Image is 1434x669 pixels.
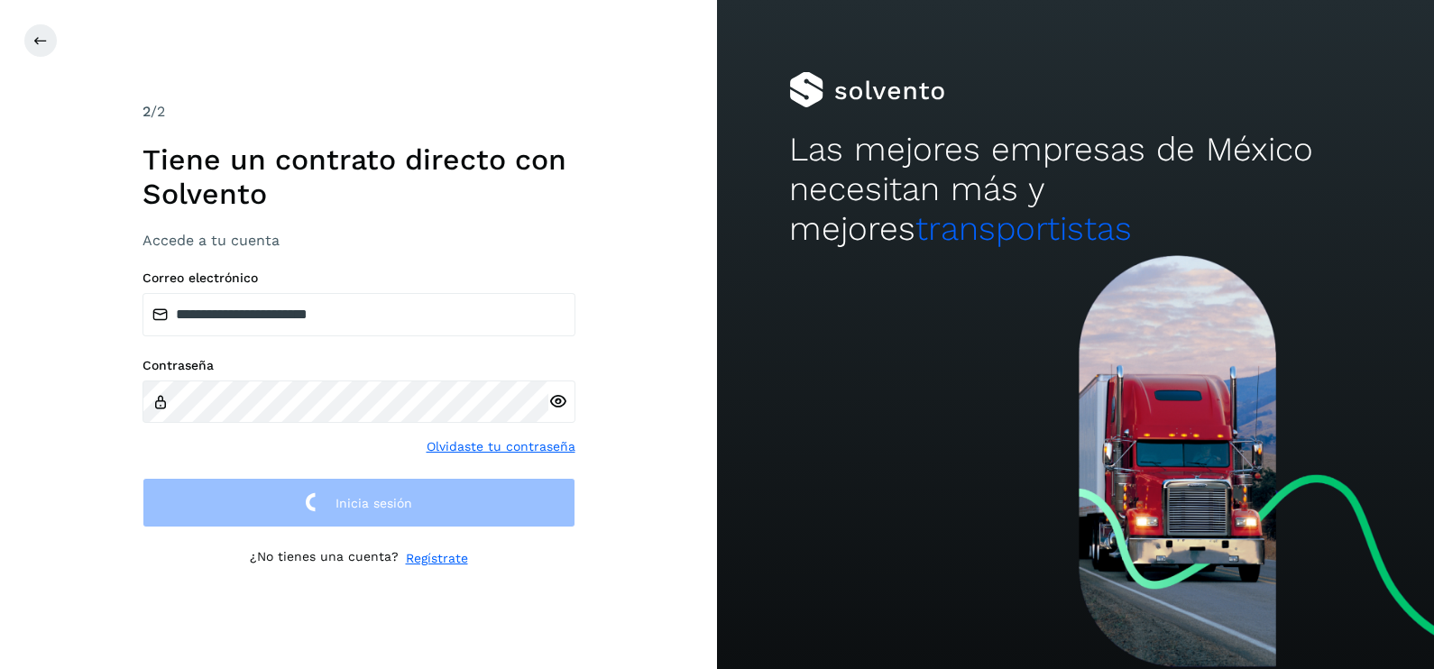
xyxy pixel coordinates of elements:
p: ¿No tienes una cuenta? [250,549,399,568]
h2: Las mejores empresas de México necesitan más y mejores [789,130,1363,250]
div: /2 [142,101,575,123]
label: Correo electrónico [142,270,575,286]
button: Inicia sesión [142,478,575,527]
span: transportistas [915,209,1132,248]
a: Olvidaste tu contraseña [427,437,575,456]
h1: Tiene un contrato directo con Solvento [142,142,575,212]
span: Inicia sesión [336,497,412,509]
span: 2 [142,103,151,120]
label: Contraseña [142,358,575,373]
h3: Accede a tu cuenta [142,232,575,249]
a: Regístrate [406,549,468,568]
